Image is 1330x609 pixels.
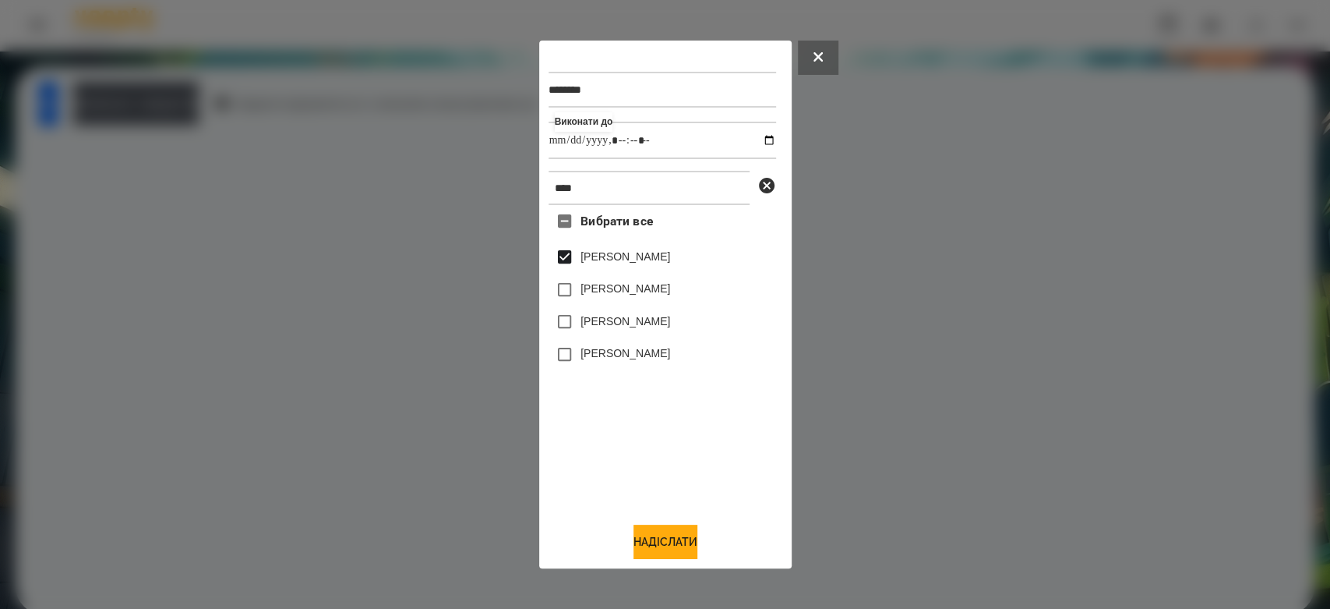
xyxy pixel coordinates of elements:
[580,212,653,231] span: Вибрати все
[580,249,670,264] label: [PERSON_NAME]
[580,313,670,329] label: [PERSON_NAME]
[633,525,697,559] button: Надіслати
[555,112,613,132] label: Виконати до
[580,345,670,361] label: [PERSON_NAME]
[580,281,670,296] label: [PERSON_NAME]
